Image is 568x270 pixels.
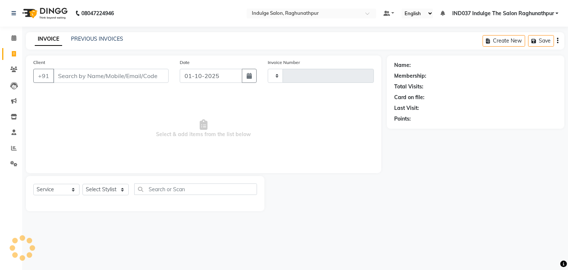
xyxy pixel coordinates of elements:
[35,33,62,46] a: INVOICE
[528,35,554,47] button: Save
[33,92,374,166] span: Select & add items from the list below
[394,94,425,101] div: Card on file:
[483,35,525,47] button: Create New
[180,59,190,66] label: Date
[19,3,70,24] img: logo
[394,104,419,112] div: Last Visit:
[33,59,45,66] label: Client
[394,115,411,123] div: Points:
[134,183,257,195] input: Search or Scan
[268,59,300,66] label: Invoice Number
[81,3,114,24] b: 08047224946
[394,72,426,80] div: Membership:
[53,69,169,83] input: Search by Name/Mobile/Email/Code
[71,36,123,42] a: PREVIOUS INVOICES
[394,61,411,69] div: Name:
[394,83,423,91] div: Total Visits:
[452,10,554,17] span: IND037 Indulge The Salon Raghunathpur
[33,69,54,83] button: +91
